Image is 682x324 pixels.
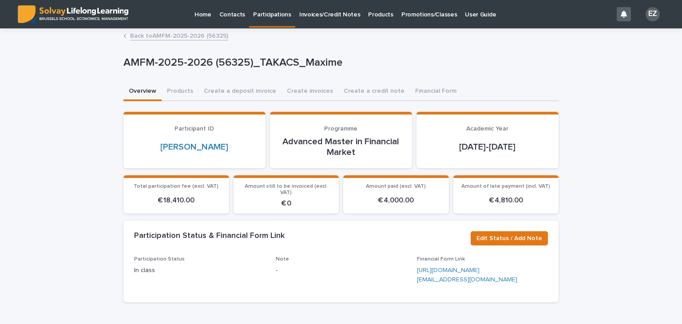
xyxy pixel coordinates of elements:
[459,196,554,205] p: € 4,810.00
[134,184,218,189] span: Total participation fee (excl. VAT)
[646,7,660,21] div: EZ
[18,5,128,23] img: ED0IkcNQHGZZMpCVrDht
[466,126,508,132] span: Academic Year
[134,257,185,262] span: Participation Status
[349,196,444,205] p: € 4,000.00
[129,196,224,205] p: € 18,410.00
[338,83,410,101] button: Create a credit note
[162,83,198,101] button: Products
[160,142,228,152] a: [PERSON_NAME]
[427,142,548,152] p: [DATE]-[DATE]
[461,184,550,189] span: Amount of late payment (incl. VAT)
[134,266,265,275] p: In class
[123,83,162,101] button: Overview
[417,257,465,262] span: Financial Form Link
[417,267,517,283] a: [URL][DOMAIN_NAME][EMAIL_ADDRESS][DOMAIN_NAME]
[239,199,334,208] p: € 0
[123,56,555,69] p: AMFM-2025-2026 (56325)_TAKACS_Maxime
[281,136,401,158] p: Advanced Master in Financial Market
[476,234,542,243] span: Edit Status / Add Note
[410,83,462,101] button: Financial Form
[324,126,357,132] span: Programme
[130,30,228,40] a: Back toAMFM-2025-2026 (56325)
[471,231,548,245] button: Edit Status / Add Note
[276,257,289,262] span: Note
[366,184,426,189] span: Amount paid (excl. VAT)
[276,266,407,275] p: -
[198,83,282,101] button: Create a deposit invoice
[174,126,214,132] span: Participant ID
[245,184,328,195] span: Amount still to be invoiced (excl. VAT)
[134,231,285,241] h2: Participation Status & Financial Form Link
[282,83,338,101] button: Create invoices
